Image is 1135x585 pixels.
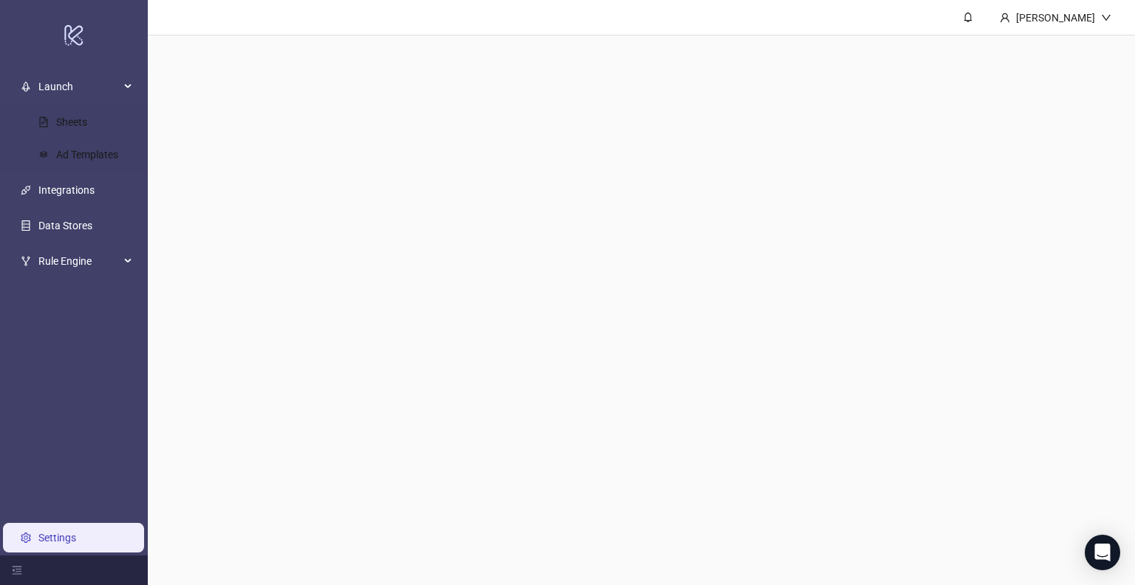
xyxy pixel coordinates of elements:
[56,149,118,160] a: Ad Templates
[963,12,973,22] span: bell
[1101,13,1111,23] span: down
[38,72,120,101] span: Launch
[38,184,95,196] a: Integrations
[12,565,22,575] span: menu-fold
[56,116,87,128] a: Sheets
[1000,13,1010,23] span: user
[1085,535,1120,570] div: Open Intercom Messenger
[21,81,31,92] span: rocket
[38,246,120,276] span: Rule Engine
[21,256,31,266] span: fork
[38,532,76,544] a: Settings
[38,220,92,231] a: Data Stores
[1010,10,1101,26] div: [PERSON_NAME]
